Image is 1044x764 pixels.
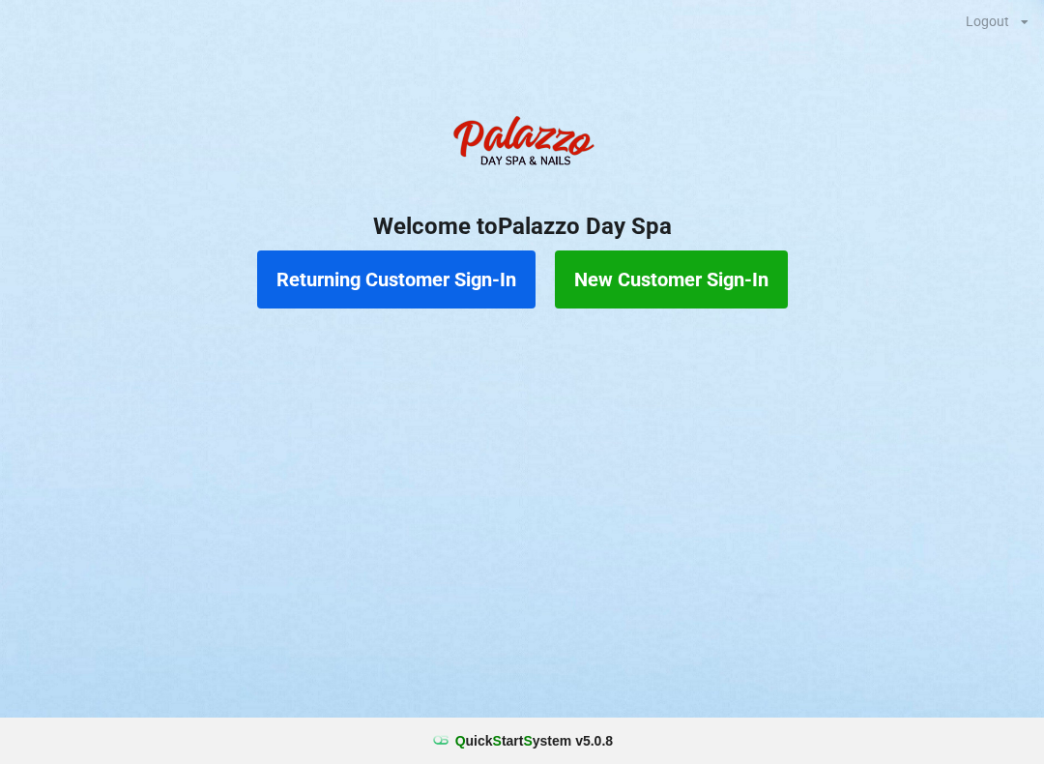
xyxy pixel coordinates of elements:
[431,731,450,750] img: favicon.ico
[455,733,466,749] span: Q
[455,731,613,750] b: uick tart ystem v 5.0.8
[523,733,532,749] span: S
[966,15,1009,28] div: Logout
[257,250,536,309] button: Returning Customer Sign-In
[555,250,788,309] button: New Customer Sign-In
[445,105,599,183] img: PalazzoDaySpaNails-Logo.png
[493,733,502,749] span: S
